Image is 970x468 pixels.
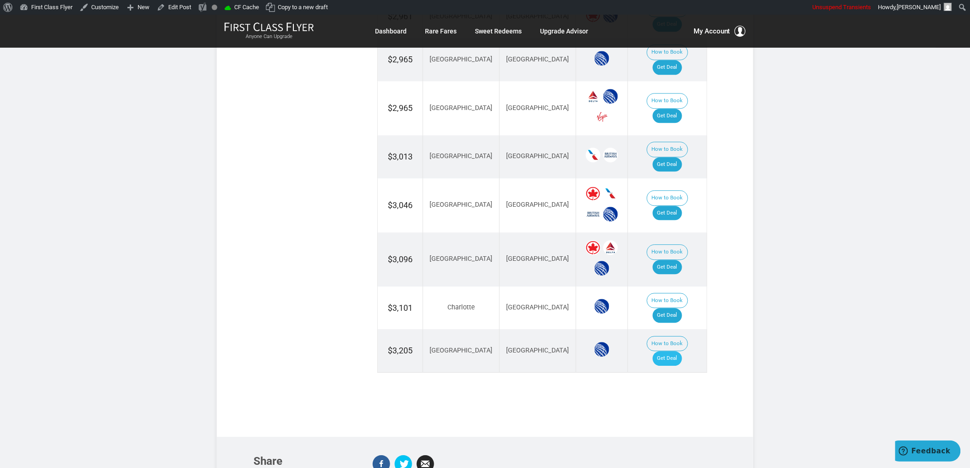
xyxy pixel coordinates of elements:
span: Delta Airlines [586,89,601,104]
span: Unsuspend Transients [813,4,871,11]
span: $2,965 [388,103,413,113]
img: First Class Flyer [224,22,314,32]
span: British Airways [603,148,618,162]
span: [PERSON_NAME] [897,4,941,11]
span: My Account [694,26,730,37]
span: [GEOGRAPHIC_DATA] [430,201,492,209]
span: Virgin Atlantic [595,110,609,124]
button: How to Book [647,293,688,308]
button: How to Book [647,44,688,60]
span: United [595,299,609,314]
a: Get Deal [653,206,682,220]
span: [GEOGRAPHIC_DATA] [430,152,492,160]
span: $3,205 [388,346,413,355]
a: Dashboard [375,23,407,39]
span: United [595,51,609,66]
span: United [603,207,618,221]
span: [GEOGRAPHIC_DATA] [506,152,569,160]
span: [GEOGRAPHIC_DATA] [506,104,569,112]
a: Get Deal [653,60,682,75]
span: United [603,89,618,104]
span: [GEOGRAPHIC_DATA] [506,255,569,263]
span: $2,965 [388,55,413,64]
iframe: Opens a widget where you can find more information [895,440,961,463]
span: American Airlines [586,148,601,162]
button: How to Book [647,190,688,206]
span: [GEOGRAPHIC_DATA] [506,55,569,63]
button: How to Book [647,336,688,352]
span: [GEOGRAPHIC_DATA] [430,55,492,63]
button: My Account [694,26,746,37]
a: Get Deal [653,109,682,123]
a: Get Deal [653,351,682,366]
span: $3,046 [388,200,413,210]
a: First Class FlyerAnyone Can Upgrade [224,22,314,40]
a: Get Deal [653,308,682,323]
span: United [595,342,609,357]
span: British Airways [586,207,601,221]
button: How to Book [647,93,688,109]
button: How to Book [647,244,688,260]
span: [GEOGRAPHIC_DATA] [430,104,492,112]
span: [GEOGRAPHIC_DATA] [506,303,569,311]
span: [GEOGRAPHIC_DATA] [506,201,569,209]
span: United [595,261,609,275]
span: Air Canada [586,240,601,255]
span: $3,096 [388,254,413,264]
a: Upgrade Advisor [540,23,588,39]
a: Sweet Redeems [475,23,522,39]
span: [GEOGRAPHIC_DATA] [430,347,492,354]
span: [GEOGRAPHIC_DATA] [430,255,492,263]
a: Get Deal [653,260,682,275]
span: $3,101 [388,303,413,313]
span: Air Canada [586,186,601,201]
a: Rare Fares [425,23,457,39]
small: Anyone Can Upgrade [224,33,314,40]
a: Get Deal [653,157,682,172]
h3: Share [254,455,359,467]
button: How to Book [647,142,688,157]
span: [GEOGRAPHIC_DATA] [506,347,569,354]
span: Charlotte [447,303,475,311]
span: American Airlines [603,186,618,201]
span: $3,013 [388,152,413,161]
span: Delta Airlines [603,240,618,255]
